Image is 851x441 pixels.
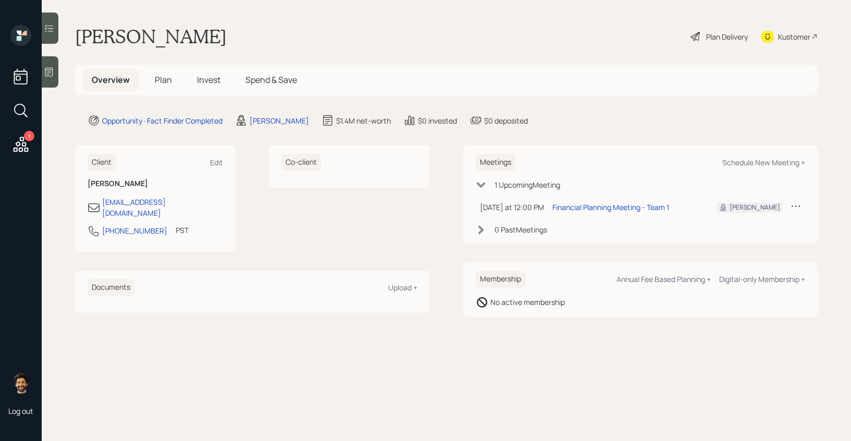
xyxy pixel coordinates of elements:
[88,279,134,296] h6: Documents
[480,202,544,213] div: [DATE] at 12:00 PM
[102,197,223,218] div: [EMAIL_ADDRESS][DOMAIN_NAME]
[88,154,116,171] h6: Client
[92,74,130,85] span: Overview
[388,283,417,292] div: Upload +
[102,225,167,236] div: [PHONE_NUMBER]
[10,373,31,394] img: eric-schwartz-headshot.png
[418,115,457,126] div: $0 invested
[155,74,172,85] span: Plan
[197,74,220,85] span: Invest
[245,74,297,85] span: Spend & Save
[210,157,223,167] div: Edit
[88,179,223,188] h6: [PERSON_NAME]
[552,202,669,213] div: Financial Planning Meeting - Team 1
[490,297,565,308] div: No active membership
[336,115,391,126] div: $1.4M net-worth
[495,224,547,235] div: 0 Past Meeting s
[75,25,227,48] h1: [PERSON_NAME]
[706,31,748,42] div: Plan Delivery
[281,154,321,171] h6: Co-client
[102,115,223,126] div: Opportunity · Fact Finder Completed
[176,225,189,236] div: PST
[476,271,525,288] h6: Membership
[24,131,34,141] div: 1
[495,179,560,190] div: 1 Upcoming Meeting
[616,274,711,284] div: Annual Fee Based Planning +
[722,157,805,167] div: Schedule New Meeting +
[719,274,805,284] div: Digital-only Membership +
[730,203,780,212] div: [PERSON_NAME]
[778,31,810,42] div: Kustomer
[8,406,33,416] div: Log out
[484,115,528,126] div: $0 deposited
[476,154,515,171] h6: Meetings
[250,115,309,126] div: [PERSON_NAME]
